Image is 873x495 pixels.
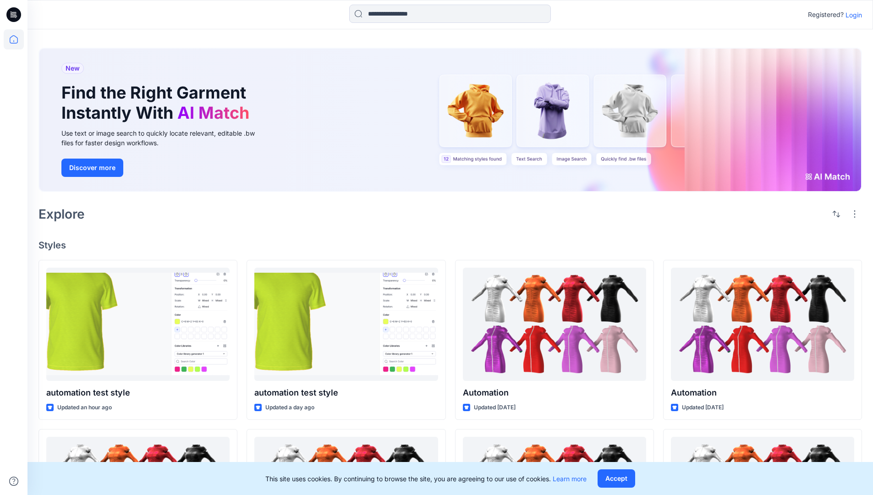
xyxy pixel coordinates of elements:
[177,103,249,123] span: AI Match
[61,159,123,177] button: Discover more
[61,83,254,122] h1: Find the Right Garment Instantly With
[553,475,587,483] a: Learn more
[61,128,268,148] div: Use text or image search to quickly locate relevant, editable .bw files for faster design workflows.
[66,63,80,74] span: New
[682,403,724,412] p: Updated [DATE]
[598,469,635,488] button: Accept
[265,474,587,484] p: This site uses cookies. By continuing to browse the site, you are agreeing to our use of cookies.
[254,268,438,381] a: automation test style
[846,10,862,20] p: Login
[46,386,230,399] p: automation test style
[265,403,314,412] p: Updated a day ago
[474,403,516,412] p: Updated [DATE]
[671,386,854,399] p: Automation
[46,268,230,381] a: automation test style
[463,386,646,399] p: Automation
[671,268,854,381] a: Automation
[254,386,438,399] p: automation test style
[57,403,112,412] p: Updated an hour ago
[38,207,85,221] h2: Explore
[463,268,646,381] a: Automation
[808,9,844,20] p: Registered?
[38,240,862,251] h4: Styles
